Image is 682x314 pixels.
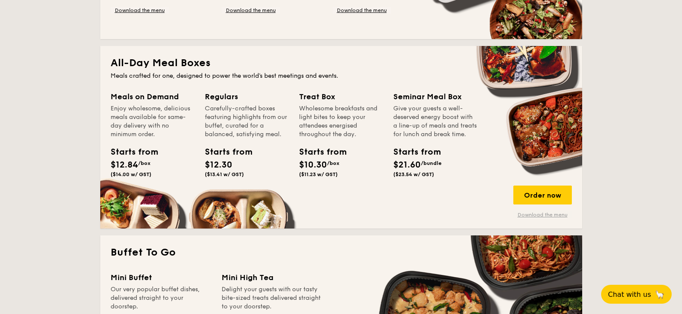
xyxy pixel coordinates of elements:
[111,104,194,139] div: Enjoy wholesome, delicious meals available for same-day delivery with no minimum order.
[513,186,572,204] div: Order now
[111,285,211,311] div: Our very popular buffet dishes, delivered straight to your doorstep.
[222,285,322,311] div: Delight your guests with our tasty bite-sized treats delivered straight to your doorstep.
[205,104,289,139] div: Carefully-crafted boxes featuring highlights from our buffet, curated for a balanced, satisfying ...
[138,160,151,166] span: /box
[205,171,244,177] span: ($13.41 w/ GST)
[421,160,441,166] span: /bundle
[111,246,572,259] h2: Buffet To Go
[513,211,572,218] a: Download the menu
[111,171,151,177] span: ($14.00 w/ GST)
[327,160,339,166] span: /box
[111,56,572,70] h2: All-Day Meal Boxes
[111,72,572,80] div: Meals crafted for one, designed to power the world's best meetings and events.
[393,104,477,139] div: Give your guests a well-deserved energy boost with a line-up of meals and treats for lunch and br...
[299,146,338,159] div: Starts from
[205,91,289,103] div: Regulars
[299,91,383,103] div: Treat Box
[393,171,434,177] span: ($23.54 w/ GST)
[393,91,477,103] div: Seminar Meal Box
[111,271,211,284] div: Mini Buffet
[111,146,149,159] div: Starts from
[222,271,322,284] div: Mini High Tea
[205,160,232,170] span: $12.30
[608,290,651,299] span: Chat with us
[601,285,672,304] button: Chat with us🦙
[111,7,169,14] a: Download the menu
[299,160,327,170] span: $10.30
[111,160,138,170] span: $12.84
[393,160,421,170] span: $21.60
[654,290,665,299] span: 🦙
[205,146,244,159] div: Starts from
[393,146,432,159] div: Starts from
[333,7,391,14] a: Download the menu
[111,91,194,103] div: Meals on Demand
[299,171,338,177] span: ($11.23 w/ GST)
[299,104,383,139] div: Wholesome breakfasts and light bites to keep your attendees energised throughout the day.
[222,7,280,14] a: Download the menu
